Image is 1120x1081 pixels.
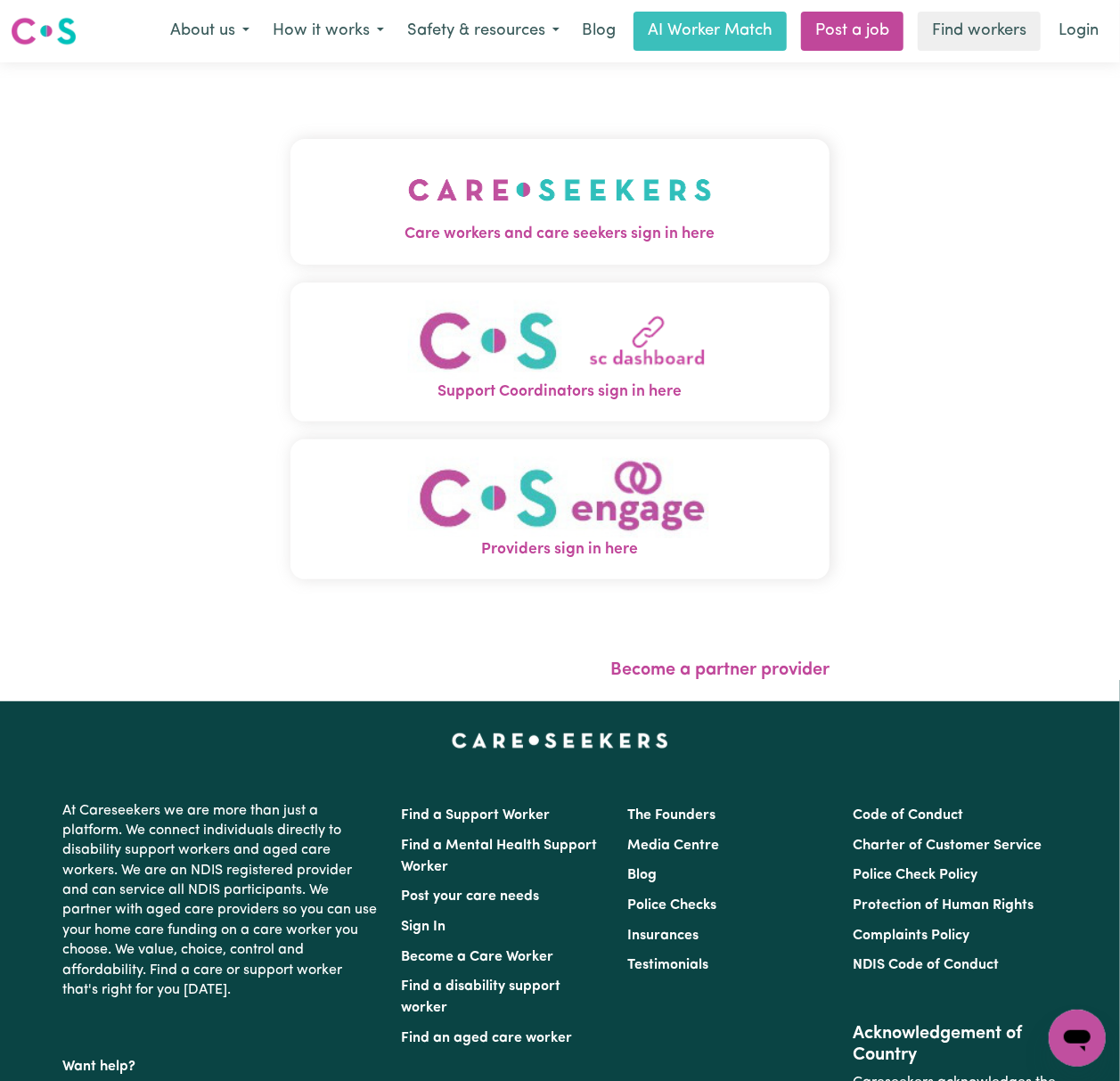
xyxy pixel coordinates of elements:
a: Post a job [801,12,903,51]
a: Blog [627,868,657,882]
button: About us [159,12,261,50]
a: Become a Care Worker [402,950,554,964]
a: Charter of Customer Service [853,839,1042,853]
a: Find a disability support worker [402,979,561,1015]
button: Safety & resources [396,12,571,50]
a: Become a partner provider [610,661,830,679]
a: Police Check Policy [853,868,977,882]
a: Find an aged care worker [402,1031,573,1045]
a: Testimonials [627,958,708,972]
a: Code of Conduct [853,808,963,823]
img: Careseekers logo [11,15,77,47]
span: Providers sign in here [290,538,830,561]
a: Police Checks [627,898,716,913]
button: Support Coordinators sign in here [290,283,830,422]
h2: Acknowledgement of Country [853,1023,1057,1066]
a: Post your care needs [402,889,540,904]
a: Careseekers home page [452,733,668,748]
a: Careseekers logo [11,11,77,52]
a: Find a Mental Health Support Worker [402,839,598,874]
iframe: Button to launch messaging window [1049,1010,1106,1067]
a: Complaints Policy [853,929,969,943]
button: Providers sign in here [290,439,830,579]
span: Care workers and care seekers sign in here [290,223,830,246]
a: NDIS Code of Conduct [853,958,999,972]
p: At Careseekers we are more than just a platform. We connect individuals directly to disability su... [63,794,380,1008]
button: Care workers and care seekers sign in here [290,139,830,264]
a: AI Worker Match [634,12,787,51]
a: Blog [571,12,626,51]
a: Find workers [918,12,1041,51]
a: Sign In [402,920,446,934]
button: How it works [261,12,396,50]
p: Want help? [63,1050,380,1077]
a: The Founders [627,808,715,823]
a: Media Centre [627,839,719,853]
a: Insurances [627,929,699,943]
span: Support Coordinators sign in here [290,381,830,404]
a: Find a Support Worker [402,808,551,823]
a: Protection of Human Rights [853,898,1034,913]
a: Login [1048,12,1109,51]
